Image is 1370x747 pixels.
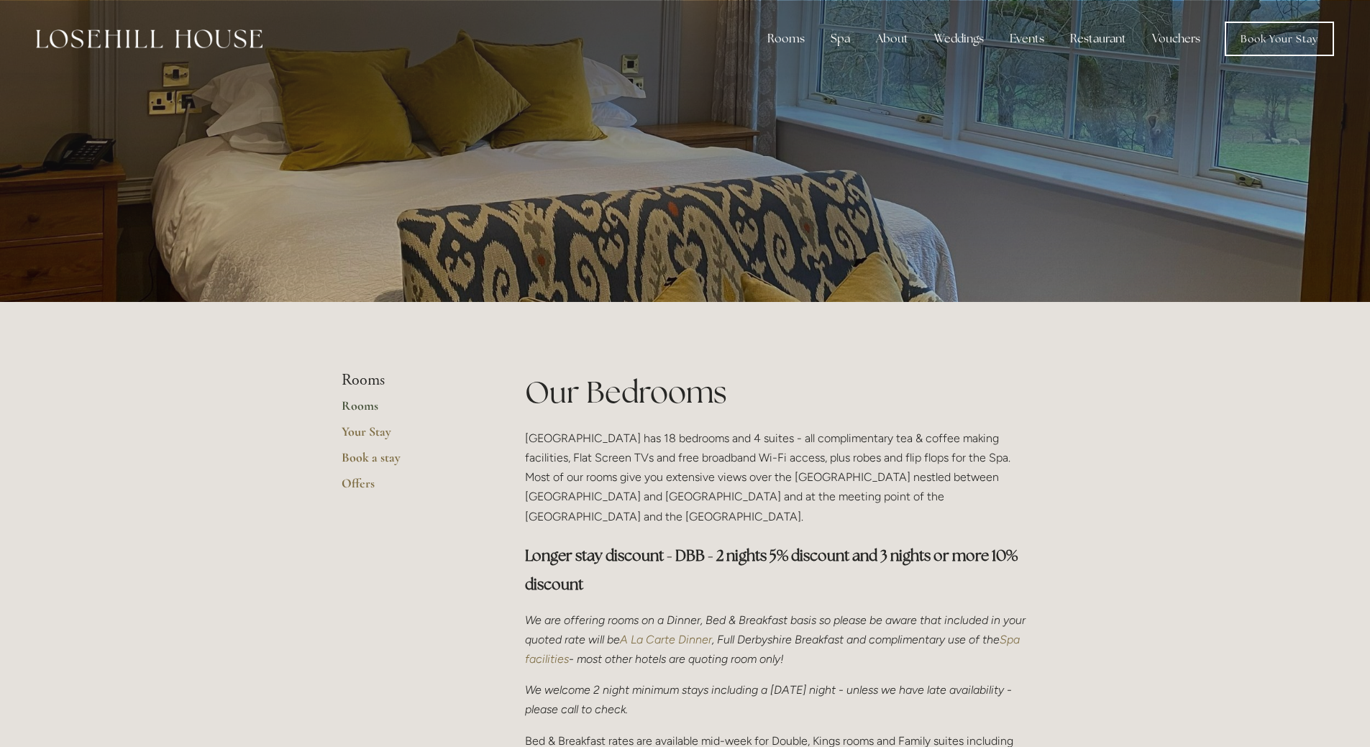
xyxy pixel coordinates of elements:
h1: Our Bedrooms [525,371,1029,413]
a: A La Carte Dinner [620,633,712,646]
em: , Full Derbyshire Breakfast and complimentary use of the [712,633,1000,646]
em: We are offering rooms on a Dinner, Bed & Breakfast basis so please be aware that included in your... [525,613,1028,646]
div: Events [998,24,1056,53]
p: [GEOGRAPHIC_DATA] has 18 bedrooms and 4 suites - all complimentary tea & coffee making facilities... [525,429,1029,526]
li: Rooms [342,371,479,390]
strong: Longer stay discount - DBB - 2 nights 5% discount and 3 nights or more 10% discount [525,546,1020,594]
a: Your Stay [342,423,479,449]
a: Vouchers [1141,24,1212,53]
div: Restaurant [1059,24,1138,53]
em: We welcome 2 night minimum stays including a [DATE] night - unless we have late availability - pl... [525,683,1015,716]
img: Losehill House [36,29,262,48]
div: Weddings [923,24,995,53]
em: - most other hotels are quoting room only! [569,652,784,666]
a: Rooms [342,398,479,423]
a: Offers [342,475,479,501]
div: Spa [819,24,862,53]
a: Book Your Stay [1225,22,1334,56]
div: About [864,24,920,53]
div: Rooms [756,24,816,53]
a: Book a stay [342,449,479,475]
